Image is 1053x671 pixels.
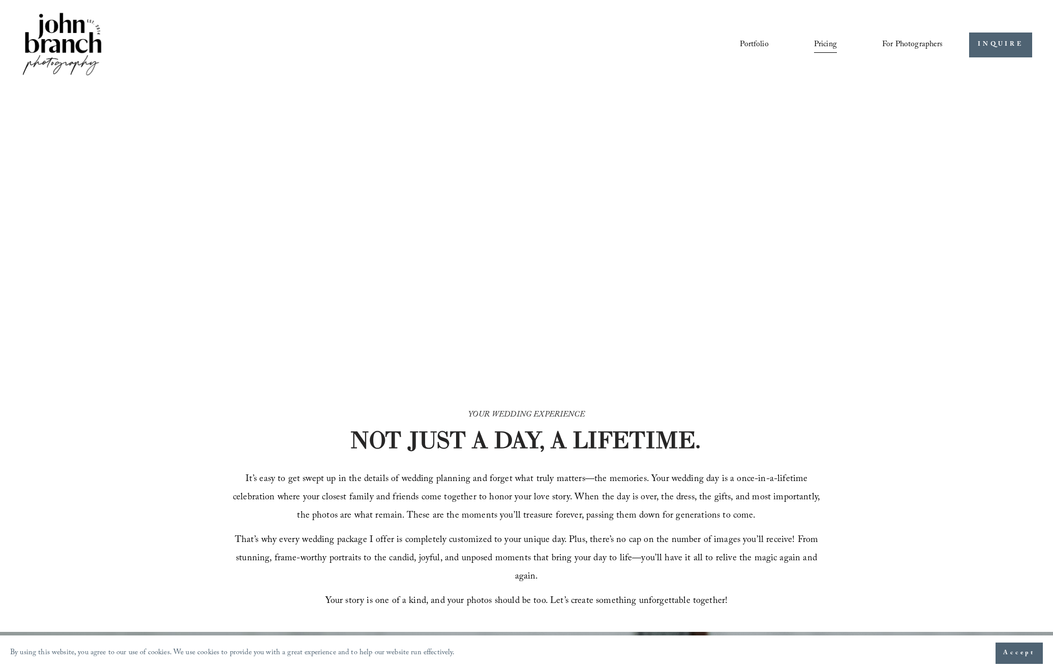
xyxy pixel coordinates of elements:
[233,472,823,524] span: It’s easy to get swept up in the details of wedding planning and forget what truly matters—the me...
[235,533,821,585] span: That’s why every wedding package I offer is completely customized to your unique day. Plus, there...
[10,646,455,661] p: By using this website, you agree to our use of cookies. We use cookies to provide you with a grea...
[1003,648,1035,658] span: Accept
[882,36,943,53] a: folder dropdown
[21,11,103,79] img: John Branch IV Photography
[350,425,701,455] strong: NOT JUST A DAY, A LIFETIME.
[740,36,768,53] a: Portfolio
[814,36,837,53] a: Pricing
[969,33,1032,57] a: INQUIRE
[325,594,728,610] span: Your story is one of a kind, and your photos should be too. Let’s create something unforgettable ...
[468,408,585,422] em: YOUR WEDDING EXPERIENCE
[996,643,1043,664] button: Accept
[882,37,943,53] span: For Photographers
